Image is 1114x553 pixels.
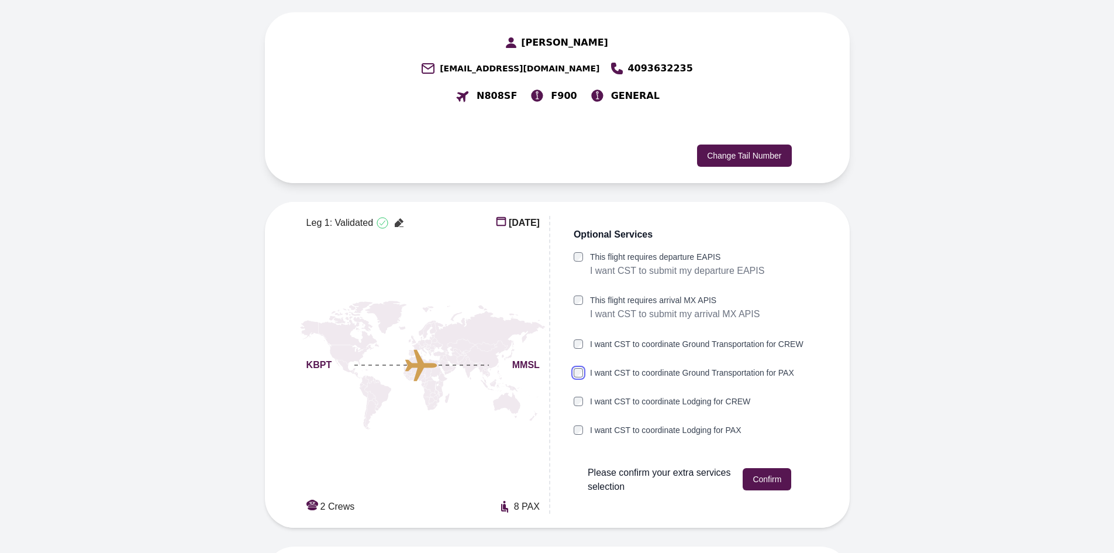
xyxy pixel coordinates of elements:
label: This flight requires arrival MX APIS [590,294,760,307]
p: I want CST to submit my departure EAPIS [590,263,765,279]
label: I want CST to coordinate Lodging for CREW [590,396,750,408]
span: 2 Crews [320,500,355,514]
span: [PERSON_NAME] [521,36,608,50]
span: KBPT [306,358,332,372]
span: MMSL [512,358,540,372]
span: F900 [551,89,577,103]
span: [EMAIL_ADDRESS][DOMAIN_NAME] [440,63,599,74]
span: Please confirm your extra services selection [588,466,733,494]
span: Leg 1: Validated [306,216,373,230]
span: 8 PAX [514,500,540,514]
span: GENERAL [611,89,660,103]
label: I want CST to coordinate Ground Transportation for CREW [590,338,803,351]
label: I want CST to coordinate Ground Transportation for PAX [590,367,794,379]
span: Optional Services [574,228,653,242]
p: I want CST to submit my arrival MX APIS [590,307,760,322]
span: [DATE] [509,216,540,230]
span: 4093632235 [627,61,692,75]
label: This flight requires departure EAPIS [590,251,765,263]
span: N808SF [477,89,517,103]
button: Change Tail Number [697,145,791,167]
label: I want CST to coordinate Lodging for PAX [590,424,741,437]
button: Confirm [743,468,791,490]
